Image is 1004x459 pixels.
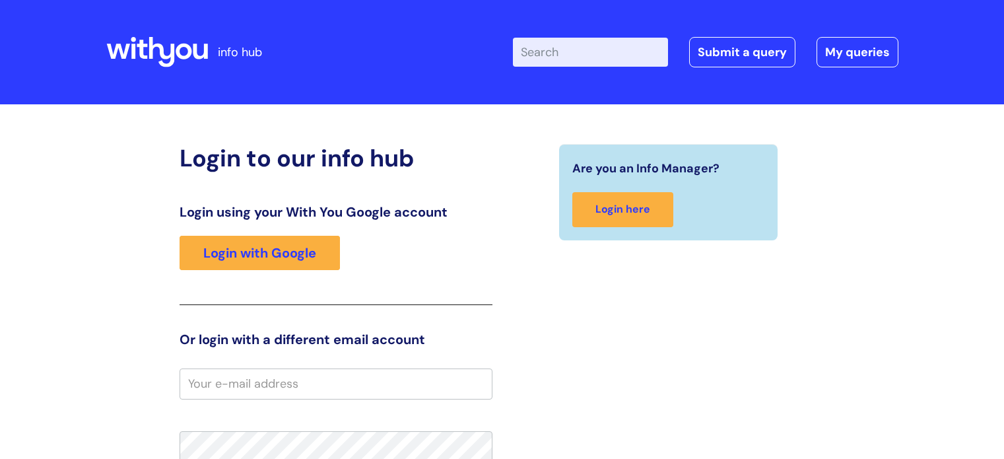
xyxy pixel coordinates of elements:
[180,236,340,270] a: Login with Google
[817,37,898,67] a: My queries
[180,204,492,220] h3: Login using your With You Google account
[218,42,262,63] p: info hub
[180,369,492,399] input: Your e-mail address
[572,158,720,179] span: Are you an Info Manager?
[180,144,492,172] h2: Login to our info hub
[180,332,492,347] h3: Or login with a different email account
[513,38,668,67] input: Search
[572,192,673,227] a: Login here
[689,37,795,67] a: Submit a query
